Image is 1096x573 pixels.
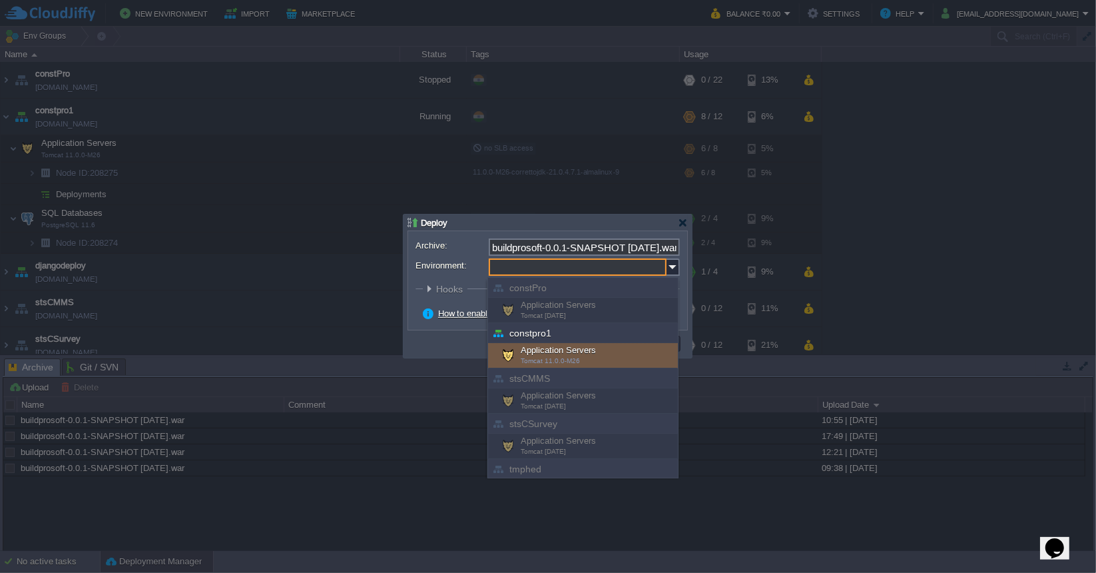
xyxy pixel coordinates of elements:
[438,308,598,318] a: How to enable zero-downtime deployment
[521,402,566,410] span: Tomcat [DATE]
[436,284,466,294] span: Hooks
[488,459,678,479] div: tmphed
[488,298,678,323] div: Application Servers
[488,343,678,368] div: Application Servers
[421,218,447,228] span: Deploy
[488,434,678,459] div: Application Servers
[1040,520,1083,560] iframe: chat widget
[488,414,678,434] div: stsCSurvey
[521,312,566,319] span: Tomcat [DATE]
[415,259,487,273] label: Environment:
[415,239,487,253] label: Archive:
[488,278,678,298] div: constPro
[521,357,580,364] span: Tomcat 11.0.0-M26
[488,368,678,388] div: stsCMMS
[488,323,678,343] div: constpro1
[521,448,566,455] span: Tomcat [DATE]
[488,388,678,414] div: Application Servers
